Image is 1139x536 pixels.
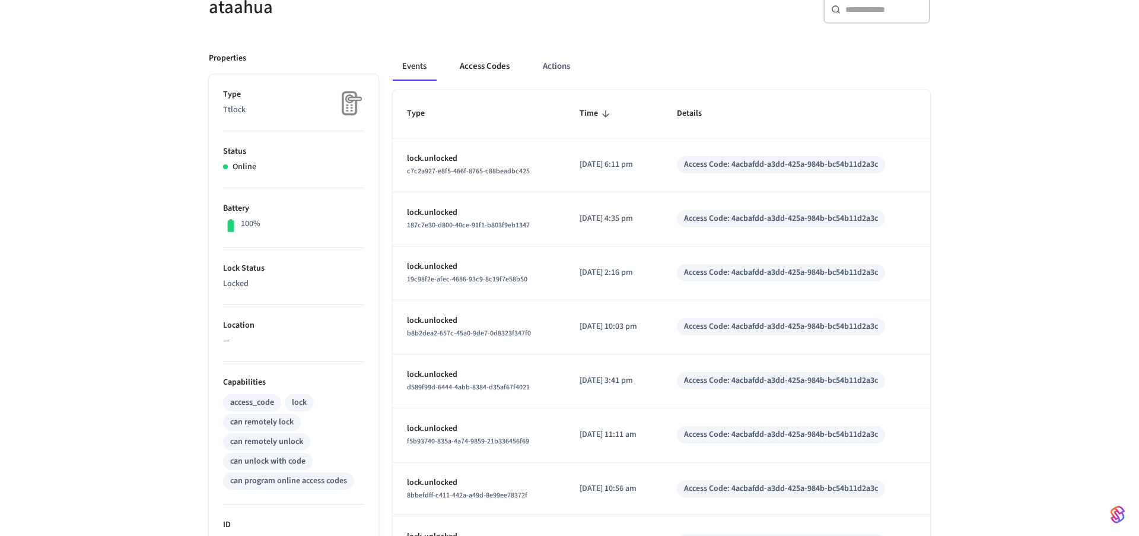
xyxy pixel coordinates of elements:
span: Time [580,104,613,123]
div: lock [292,397,307,409]
p: [DATE] 4:35 pm [580,213,648,225]
button: Access Codes [450,52,519,81]
button: Actions [533,52,580,81]
p: Online [233,161,256,173]
p: lock.unlocked [407,423,551,435]
p: [DATE] 3:41 pm [580,375,648,387]
div: Access Code: 4acbafdd-a3dd-425a-984b-bc54b11d2a3c [684,267,878,279]
p: [DATE] 10:56 am [580,483,648,495]
span: d589f99d-6444-4abb-8384-d35af67f4021 [407,382,530,392]
p: lock.unlocked [407,477,551,489]
span: b8b2dea2-657c-45a0-9de7-0d8323f347f0 [407,328,531,338]
p: [DATE] 2:16 pm [580,267,648,279]
span: f5b93740-835a-4a74-9859-21b336456f69 [407,436,529,446]
p: [DATE] 11:11 am [580,429,648,441]
img: SeamLogoGradient.69752ec5.svg [1111,505,1125,524]
p: lock.unlocked [407,369,551,381]
p: Location [223,319,364,332]
span: 187c7e30-d800-40ce-91f1-b803f9eb1347 [407,220,530,230]
div: can program online access codes [230,475,347,487]
p: Lock Status [223,262,364,275]
div: can remotely lock [230,416,294,429]
p: lock.unlocked [407,207,551,219]
span: 8bbefdff-c411-442a-a49d-8e99ee78372f [407,490,527,500]
p: — [223,335,364,347]
span: c7c2a927-e8f5-466f-8765-c88beadbc425 [407,166,530,176]
p: Type [223,88,364,101]
div: can unlock with code [230,455,306,468]
span: 19c98f2e-afec-4686-93c9-8c19f7e58b50 [407,274,527,284]
div: Access Code: 4acbafdd-a3dd-425a-984b-bc54b11d2a3c [684,158,878,171]
p: Capabilities [223,376,364,389]
div: access_code [230,397,274,409]
div: Access Code: 4acbafdd-a3dd-425a-984b-bc54b11d2a3c [684,213,878,225]
p: Status [223,145,364,158]
p: lock.unlocked [407,315,551,327]
div: ant example [393,52,930,81]
div: Access Code: 4acbafdd-a3dd-425a-984b-bc54b11d2a3c [684,429,878,441]
div: can remotely unlock [230,436,303,448]
span: Type [407,104,440,123]
p: 100% [241,218,260,230]
div: Access Code: 4acbafdd-a3dd-425a-984b-bc54b11d2a3c [684,375,878,387]
p: Battery [223,202,364,215]
p: lock.unlocked [407,153,551,165]
p: [DATE] 6:11 pm [580,158,648,171]
p: lock.unlocked [407,261,551,273]
p: [DATE] 10:03 pm [580,321,648,333]
span: Details [677,104,717,123]
img: Placeholder Lock Image [335,88,364,118]
button: Events [393,52,436,81]
div: Access Code: 4acbafdd-a3dd-425a-984b-bc54b11d2a3c [684,321,878,333]
p: Properties [209,52,246,65]
div: Access Code: 4acbafdd-a3dd-425a-984b-bc54b11d2a3c [684,483,878,495]
p: Locked [223,278,364,290]
p: Ttlock [223,104,364,116]
p: ID [223,519,364,531]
